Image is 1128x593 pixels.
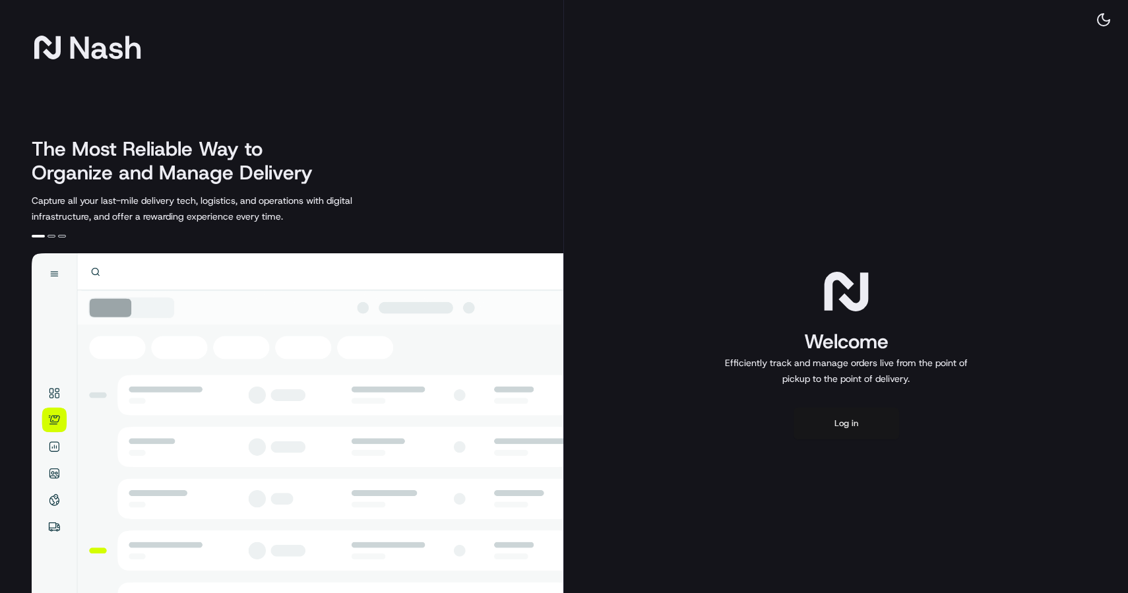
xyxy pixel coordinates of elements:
[32,193,412,224] p: Capture all your last-mile delivery tech, logistics, and operations with digital infrastructure, ...
[69,34,142,61] span: Nash
[720,328,973,355] h1: Welcome
[720,355,973,387] p: Efficiently track and manage orders live from the point of pickup to the point of delivery.
[32,137,327,185] h2: The Most Reliable Way to Organize and Manage Delivery
[794,408,899,439] button: Log in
